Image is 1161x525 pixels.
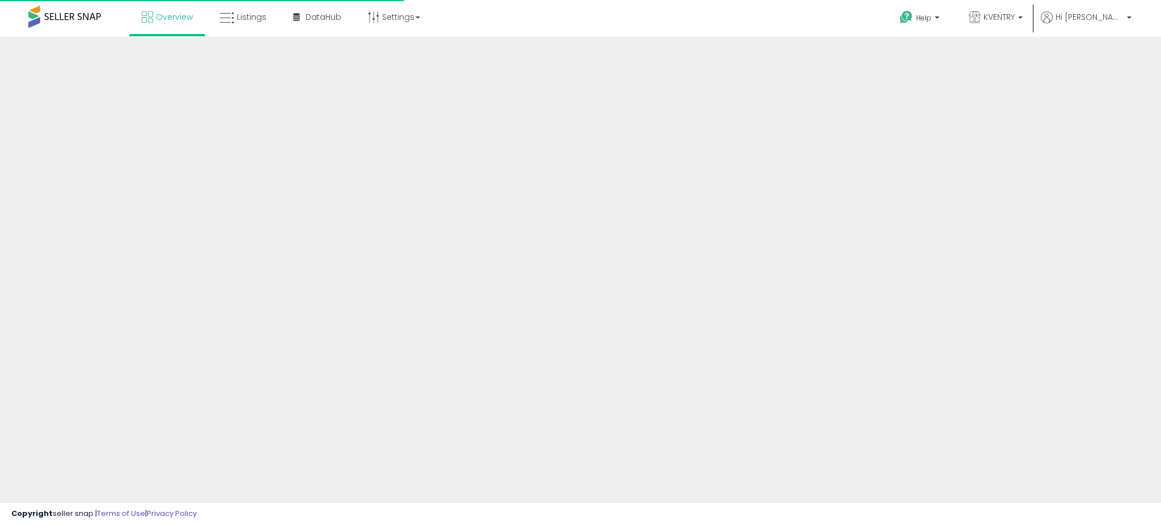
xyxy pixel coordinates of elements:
[899,10,913,24] i: Get Help
[237,11,266,23] span: Listings
[156,11,193,23] span: Overview
[984,11,1015,23] span: KVENTRY
[1056,11,1124,23] span: Hi [PERSON_NAME]
[306,11,341,23] span: DataHub
[891,2,951,37] a: Help
[916,13,931,23] span: Help
[1041,11,1132,37] a: Hi [PERSON_NAME]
